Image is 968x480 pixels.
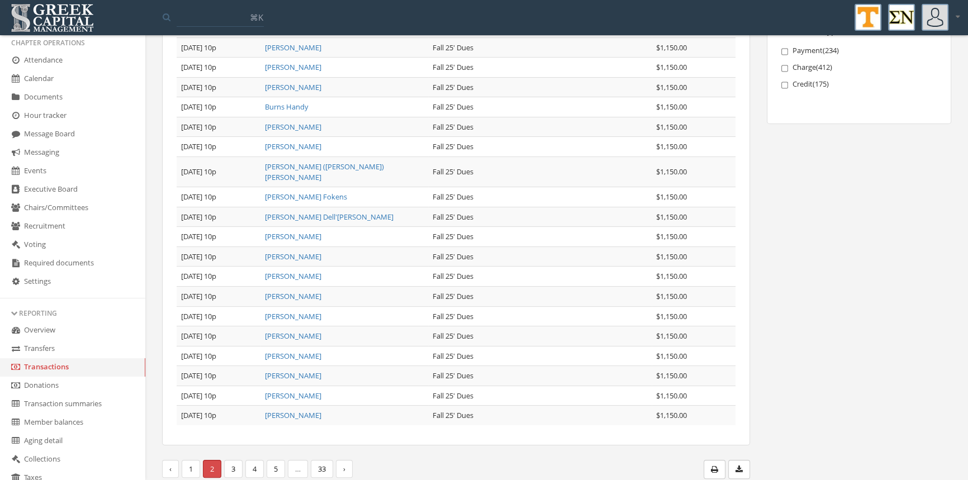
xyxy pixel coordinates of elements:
label: Charge ( 412 ) [781,62,937,73]
li: More [288,460,308,478]
a: [PERSON_NAME] [265,251,321,262]
a: [PERSON_NAME] ([PERSON_NAME]) [PERSON_NAME] [265,161,384,182]
a: Burns Handy [265,102,309,112]
input: Payment(234) [781,48,789,55]
label: Payment ( 234 ) [781,45,937,56]
td: [DATE] 10p [177,97,260,117]
td: Fall 25' Dues [428,346,652,366]
td: [DATE] 10p [177,117,260,137]
span: ⌘K [250,12,263,23]
a: ‹ [162,460,179,478]
td: [DATE] 10p [177,187,260,207]
td: Fall 25' Dues [428,366,652,386]
td: Fall 25' Dues [428,207,652,227]
li: Prev [162,460,179,478]
td: Fall 25' Dues [428,246,652,267]
a: [PERSON_NAME] [265,370,321,381]
td: [DATE] 10p [177,406,260,425]
span: $1,150.00 [656,167,687,177]
span: $1,150.00 [656,410,687,420]
td: Fall 25' Dues [428,97,652,117]
td: Fall 25' Dues [428,227,652,247]
span: $1,150.00 [656,231,687,241]
td: [DATE] 10p [177,157,260,187]
span: $1,150.00 [656,311,687,321]
td: [DATE] 10p [177,137,260,157]
span: $1,150.00 [656,122,687,132]
a: › [336,460,353,478]
td: [DATE] 10p [177,366,260,386]
a: [PERSON_NAME] [265,122,321,132]
li: Next [336,460,353,478]
td: [DATE] 10p [177,267,260,287]
span: … [288,460,308,478]
span: $1,150.00 [656,192,687,202]
a: [PERSON_NAME] [265,351,321,361]
a: [PERSON_NAME] Fokens [265,192,347,202]
a: [PERSON_NAME] [265,331,321,341]
a: 1 [182,460,200,478]
a: [PERSON_NAME] [265,311,321,321]
span: $1,150.00 [656,102,687,112]
a: [PERSON_NAME] Dell'[PERSON_NAME] [265,212,393,222]
td: Fall 25' Dues [428,386,652,406]
a: 4 [245,460,264,478]
span: $1,150.00 [656,251,687,262]
td: [DATE] 10p [177,227,260,247]
a: [PERSON_NAME] [265,291,321,301]
td: Fall 25' Dues [428,58,652,78]
a: [PERSON_NAME] [265,62,321,72]
td: Fall 25' Dues [428,326,652,346]
td: Fall 25' Dues [428,286,652,306]
span: $1,150.00 [656,271,687,281]
td: [DATE] 10p [177,246,260,267]
td: Fall 25' Dues [428,137,652,157]
a: [PERSON_NAME] [265,82,321,92]
a: [PERSON_NAME] [265,42,321,53]
td: Fall 25' Dues [428,267,652,287]
td: [DATE] 10p [177,386,260,406]
td: Fall 25' Dues [428,37,652,58]
span: $1,150.00 [656,391,687,401]
span: $1,150.00 [656,62,687,72]
span: $1,150.00 [656,370,687,381]
td: Fall 25' Dues [428,306,652,326]
input: Charge(412) [781,65,789,72]
td: [DATE] 10p [177,207,260,227]
td: [DATE] 10p [177,77,260,97]
a: [PERSON_NAME] [265,271,321,281]
td: Fall 25' Dues [428,157,652,187]
a: [PERSON_NAME] [265,231,321,241]
a: [PERSON_NAME] [265,410,321,420]
span: $1,150.00 [656,212,687,222]
span: $1,150.00 [656,351,687,361]
span: $1,150.00 [656,82,687,92]
span: $1,150.00 [656,291,687,301]
td: [DATE] 10p [177,37,260,58]
span: $1,150.00 [656,42,687,53]
td: [DATE] 10p [177,58,260,78]
a: [PERSON_NAME] [265,391,321,401]
a: 3 [224,460,243,478]
a: 33 [311,460,333,478]
td: Fall 25' Dues [428,406,652,425]
td: Fall 25' Dues [428,117,652,137]
div: Reporting [11,308,134,318]
span: $1,150.00 [656,331,687,341]
td: [DATE] 10p [177,306,260,326]
a: [PERSON_NAME] [265,141,321,151]
input: Credit(175) [781,82,789,89]
span: 2 [203,460,221,478]
td: Fall 25' Dues [428,187,652,207]
label: Credit ( 175 ) [781,79,937,90]
span: $1,150.00 [656,141,687,151]
td: [DATE] 10p [177,326,260,346]
td: [DATE] 10p [177,286,260,306]
td: [DATE] 10p [177,346,260,366]
a: 5 [267,460,285,478]
td: Fall 25' Dues [428,77,652,97]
